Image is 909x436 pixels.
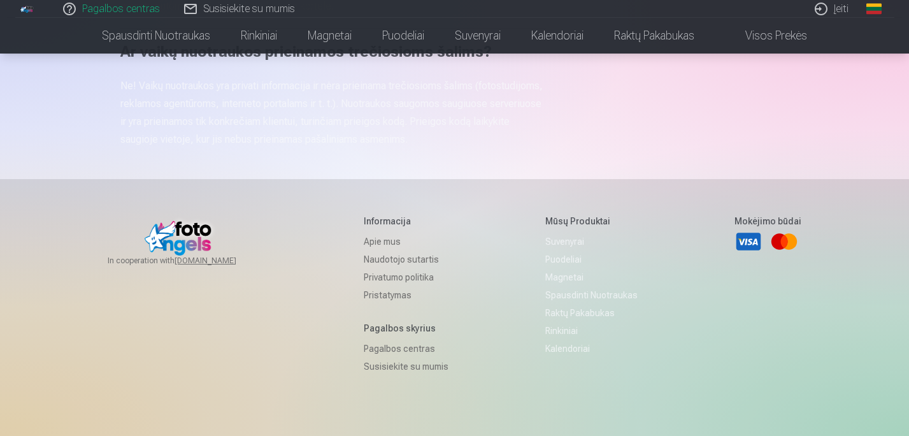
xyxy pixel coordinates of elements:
a: Rinkiniai [225,18,292,54]
a: Kalendoriai [545,340,638,358]
a: Spausdinti nuotraukas [87,18,225,54]
a: Visos prekės [710,18,822,54]
a: Rinkiniai [545,322,638,340]
h5: Mūsų produktai [545,215,638,228]
a: [DOMAIN_NAME] [175,256,267,266]
a: Suvenyrai [545,233,638,251]
a: Raktų pakabukas [545,304,638,322]
span: In cooperation with [108,256,267,266]
h5: Pagalbos skyrius [364,322,448,335]
a: Kalendoriai [516,18,599,54]
h5: Informacija [364,215,448,228]
p: Ne! Vaikų nuotraukos yra privati informacija ir nėra prieinama trečiosioms šalims (fotostudijoms,... [120,77,546,149]
a: Susisiekite su mumis [364,358,448,375]
h5: Mokėjimo būdai [734,215,801,228]
a: Puodeliai [545,251,638,268]
a: Raktų pakabukas [599,18,710,54]
a: Mastercard [770,228,798,256]
a: Pristatymas [364,286,448,304]
a: Visa [734,228,762,256]
a: Naudotojo sutartis [364,251,448,268]
a: Privatumo politika [364,268,448,286]
a: Apie mus [364,233,448,251]
a: Magnetai [292,18,367,54]
a: Suvenyrai [440,18,516,54]
img: /fa2 [20,5,34,13]
a: Pagalbos centras [364,340,448,358]
a: Spausdinti nuotraukas [545,286,638,304]
a: Puodeliai [367,18,440,54]
a: Magnetai [545,268,638,286]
